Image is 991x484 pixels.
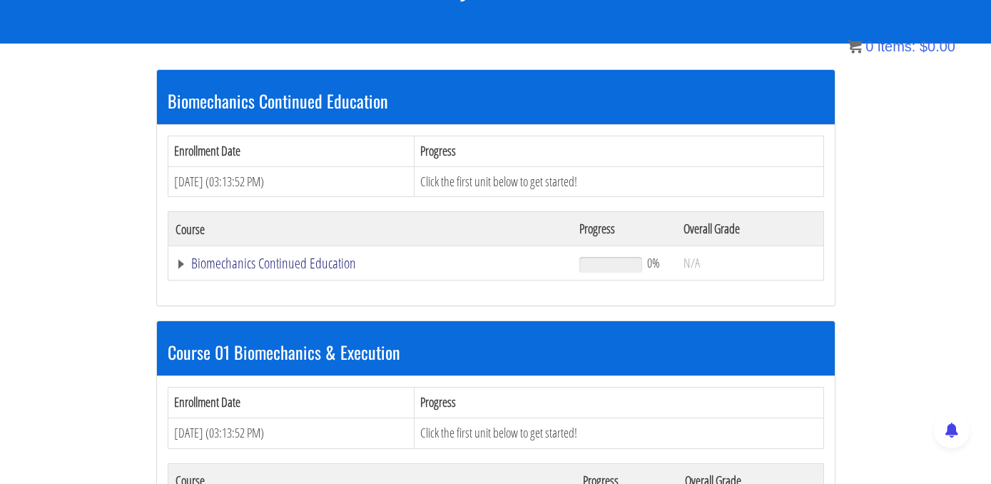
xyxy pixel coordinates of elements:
[920,39,928,54] span: $
[168,166,415,197] td: [DATE] (03:13:52 PM)
[848,39,862,54] img: icon11.png
[168,212,572,246] th: Course
[865,39,873,54] span: 0
[168,418,415,448] td: [DATE] (03:13:52 PM)
[878,39,915,54] span: items:
[415,136,823,166] th: Progress
[168,136,415,166] th: Enrollment Date
[176,256,566,271] a: Biomechanics Continued Education
[848,39,955,54] a: 0 items: $0.00
[676,212,823,246] th: Overall Grade
[920,39,955,54] bdi: 0.00
[415,166,823,197] td: Click the first unit below to get started!
[168,91,824,110] h3: Biomechanics Continued Education
[415,418,823,448] td: Click the first unit below to get started!
[168,343,824,361] h3: Course 01 Biomechanics & Execution
[676,246,823,281] td: N/A
[647,255,660,271] span: 0%
[168,388,415,418] th: Enrollment Date
[415,388,823,418] th: Progress
[572,212,676,246] th: Progress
